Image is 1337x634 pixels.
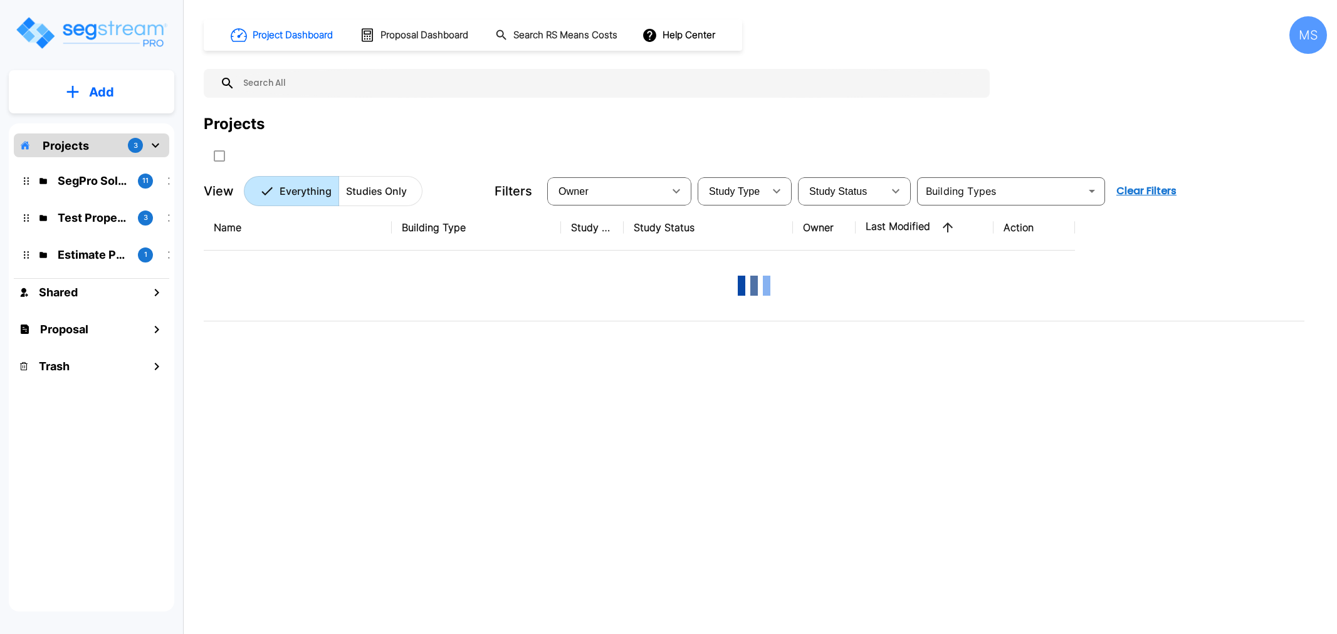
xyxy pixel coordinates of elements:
[244,176,422,206] div: Platform
[561,205,624,251] th: Study Type
[700,174,764,209] div: Select
[280,184,332,199] p: Everything
[709,186,760,197] span: Study Type
[994,205,1075,251] th: Action
[392,205,561,251] th: Building Type
[1289,16,1327,54] div: MS
[144,249,147,260] p: 1
[1111,179,1182,204] button: Clear Filters
[793,205,856,251] th: Owner
[235,69,983,98] input: Search All
[39,358,70,375] h1: Trash
[550,174,664,209] div: Select
[204,182,234,200] p: View
[346,184,407,199] p: Studies Only
[253,28,333,43] h1: Project Dashboard
[244,176,339,206] button: Everything
[809,186,868,197] span: Study Status
[495,182,532,200] p: Filters
[558,186,589,197] span: Owner
[39,284,78,301] h1: Shared
[490,23,624,48] button: Search RS Means Costs
[624,205,793,251] th: Study Status
[40,321,88,338] h1: Proposal
[58,209,128,226] p: Test Property Folder
[226,21,340,49] button: Project Dashboard
[58,172,128,189] p: SegPro Solutions CSS
[338,176,422,206] button: Studies Only
[639,23,720,47] button: Help Center
[380,28,468,43] h1: Proposal Dashboard
[729,261,779,311] img: Loading
[800,174,883,209] div: Select
[58,246,128,263] p: Estimate Property
[355,22,475,48] button: Proposal Dashboard
[921,182,1081,200] input: Building Types
[204,205,392,251] th: Name
[1083,182,1101,200] button: Open
[9,74,174,110] button: Add
[513,28,617,43] h1: Search RS Means Costs
[134,140,138,151] p: 3
[144,212,148,223] p: 3
[89,83,114,101] p: Add
[43,137,89,154] p: Projects
[856,205,994,251] th: Last Modified
[207,143,232,169] button: SelectAll
[142,175,149,186] p: 11
[204,113,265,135] div: Projects
[14,15,168,51] img: Logo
